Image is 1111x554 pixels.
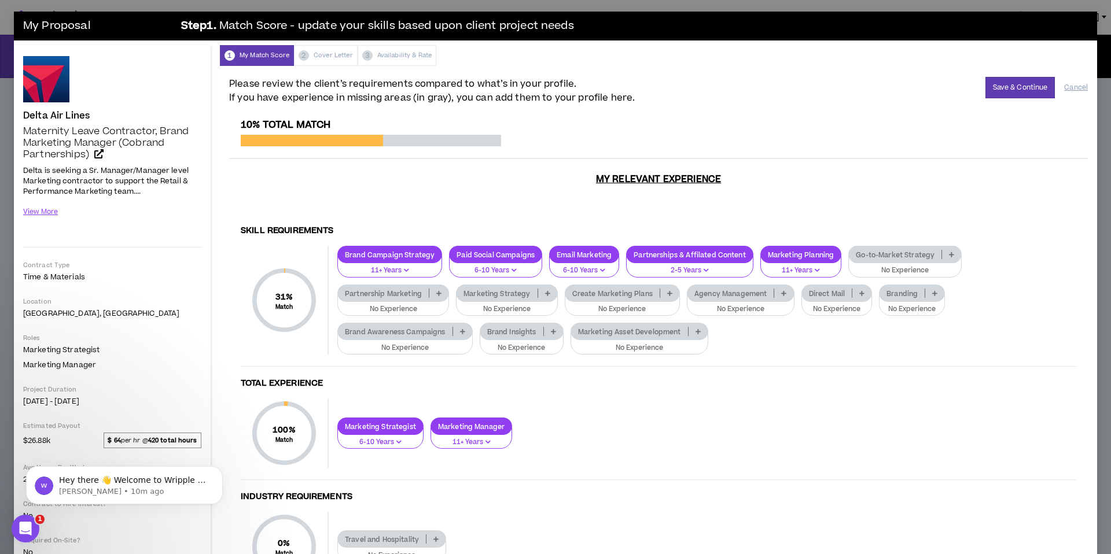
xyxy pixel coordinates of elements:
p: [DATE] - [DATE] [23,396,201,407]
button: 6-10 Years [449,256,542,278]
p: [GEOGRAPHIC_DATA], [GEOGRAPHIC_DATA] [23,308,201,319]
p: No Experience [809,304,865,315]
button: No Experience [480,333,564,355]
span: 1 [35,515,45,524]
button: 11+ Years [337,256,442,278]
p: Travel and Hospitality [338,535,426,544]
h4: Industry Requirements [241,492,1076,503]
p: Roles [23,334,201,342]
button: No Experience [565,294,680,316]
strong: 420 total hours [148,436,197,445]
span: 31 % [275,291,293,303]
b: Step 1 . [181,18,216,35]
p: 6-10 Years [345,437,416,448]
p: Marketing Strategist [338,422,423,431]
button: 11+ Years [760,256,842,278]
button: No Experience [337,294,449,316]
button: No Experience [879,294,945,316]
p: 6-10 Years [457,265,535,276]
span: Please review the client’s requirements compared to what’s in your profile. If you have experienc... [229,77,635,105]
p: Required On-Site? [23,536,201,545]
button: No Experience [801,294,873,316]
h4: Total Experience [241,378,1076,389]
p: Marketing Manager [431,422,512,431]
p: Contract Type [23,261,201,269]
p: 6-10 Years [557,265,612,276]
p: Brand Insights [480,327,543,336]
p: Agency Management [687,289,774,298]
iframe: Intercom notifications message [9,442,240,523]
small: Match [273,436,296,444]
p: Paid Social Campaigns [450,250,542,259]
small: Match [275,303,293,311]
span: 100 % [273,424,296,436]
p: No Experience [856,265,954,276]
span: Maternity Leave Contractor, Brand Marketing Manager (Cobrand Partnerships) [23,124,189,161]
div: My Match Score [220,45,294,66]
button: No Experience [337,333,473,355]
h3: My Relevant Experience [229,173,1088,214]
p: No Experience [463,304,550,315]
p: Location [23,297,201,306]
p: No Experience [694,304,787,315]
strong: $ 64 [108,436,120,445]
p: Delta is seeking a Sr. Manager/Manager level Marketing contractor to support the Retail & Perform... [23,164,201,197]
p: Estimated Payout [23,422,201,430]
p: No Experience [578,343,701,353]
span: Marketing Manager [23,360,96,370]
button: 6-10 Years [549,256,619,278]
button: No Experience [456,294,558,316]
button: No Experience [571,333,708,355]
span: per hr @ [104,433,201,448]
iframe: Intercom live chat [12,515,39,542]
button: No Experience [848,256,962,278]
p: Go-to-Market Strategy [849,250,941,259]
button: Cancel [1064,77,1088,98]
p: 11+ Years [768,265,834,276]
span: 10% Total Match [241,118,330,132]
p: No Experience [345,343,465,353]
p: Time & Materials [23,272,201,282]
p: Partnership Marketing [338,289,429,298]
a: Maternity Leave Contractor, Brand Marketing Manager (Cobrand Partnerships) [23,125,201,160]
p: Marketing Strategy [457,289,538,298]
p: Marketing Asset Development [571,327,688,336]
p: Brand Awareness Campaigns [338,327,453,336]
h4: Delta Air Lines [23,110,90,121]
p: Partnerships & Affilated Content [627,250,752,259]
p: No Experience [345,304,442,315]
span: Match Score - update your skills based upon client project needs [219,18,574,35]
p: Branding [880,289,925,298]
p: Project Duration [23,385,201,394]
button: Save & Continue [985,77,1055,98]
p: No Experience [487,343,556,353]
span: Marketing Strategist [23,345,100,355]
p: 11+ Years [345,265,435,276]
p: Create Marketing Plans [565,289,660,298]
span: $26.88k [23,433,50,447]
span: 1 [225,50,235,61]
p: Direct Mail [802,289,852,298]
p: Email Marketing [550,250,619,259]
h4: Skill Requirements [241,226,1076,237]
p: No Experience [886,304,937,315]
h3: My Proposal [23,14,174,38]
p: 2-5 Years [634,265,745,276]
p: 11+ Years [438,437,505,448]
button: 6-10 Years [337,427,424,449]
p: No Experience [572,304,672,315]
p: Brand Campaign Strategy [338,250,442,259]
button: 11+ Years [431,427,512,449]
p: Marketing Planning [761,250,841,259]
span: 0 % [275,537,293,549]
button: View More [23,202,58,222]
button: No Experience [687,294,794,316]
button: 2-5 Years [626,256,753,278]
